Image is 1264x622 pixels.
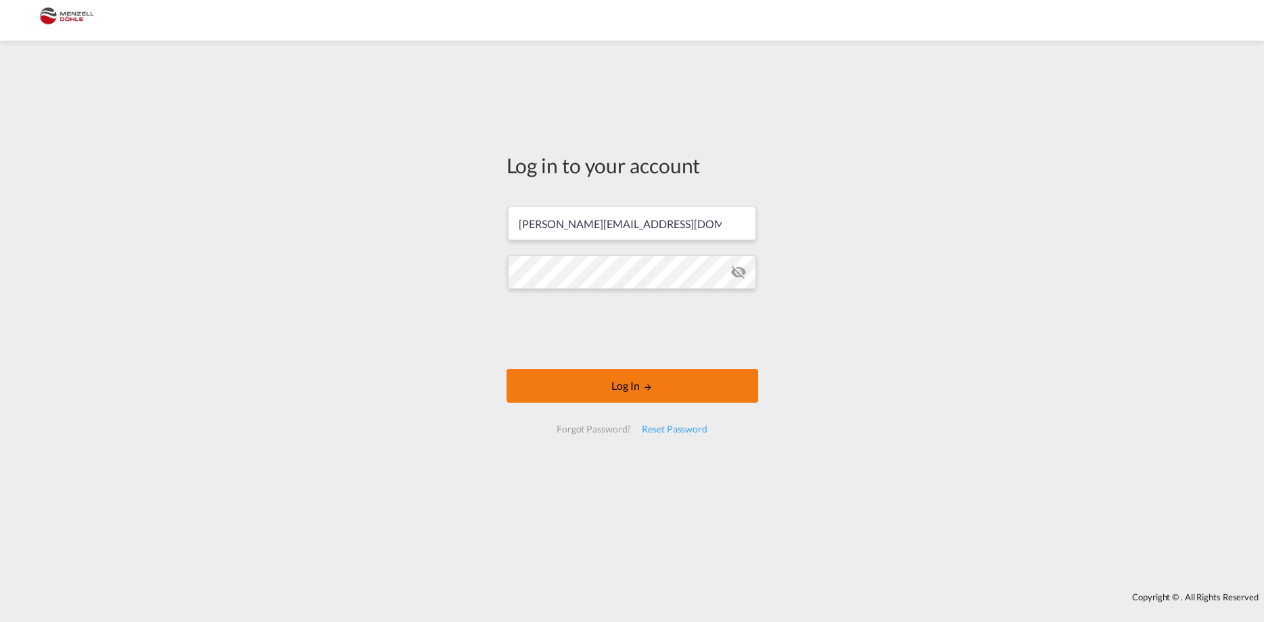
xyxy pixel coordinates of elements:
[551,417,636,441] div: Forgot Password?
[507,369,758,403] button: LOGIN
[507,151,758,179] div: Log in to your account
[730,264,747,280] md-icon: icon-eye-off
[20,5,112,36] img: 5c2b1670644e11efba44c1e626d722bd.JPG
[636,417,713,441] div: Reset Password
[508,206,756,240] input: Enter email/phone number
[530,303,735,355] iframe: reCAPTCHA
